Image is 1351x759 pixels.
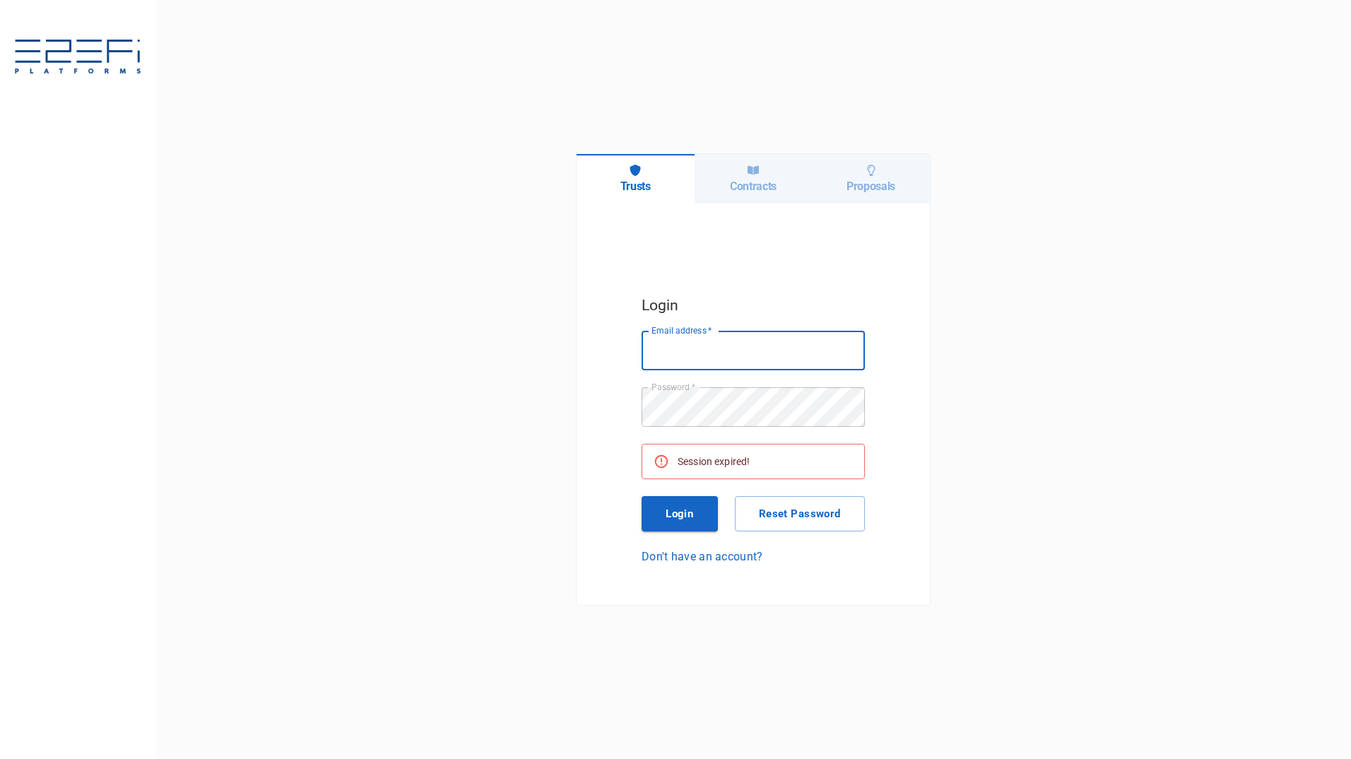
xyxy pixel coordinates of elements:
[730,180,777,193] h6: Contracts
[651,381,695,393] label: Password
[846,180,895,193] h6: Proposals
[642,548,865,565] a: Don't have an account?
[14,40,141,76] img: svg%3e
[620,180,651,193] h6: Trusts
[642,496,718,531] button: Login
[651,324,712,336] label: Email address
[735,496,865,531] button: Reset Password
[678,449,750,474] div: Session expired!
[642,293,865,317] h5: Login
